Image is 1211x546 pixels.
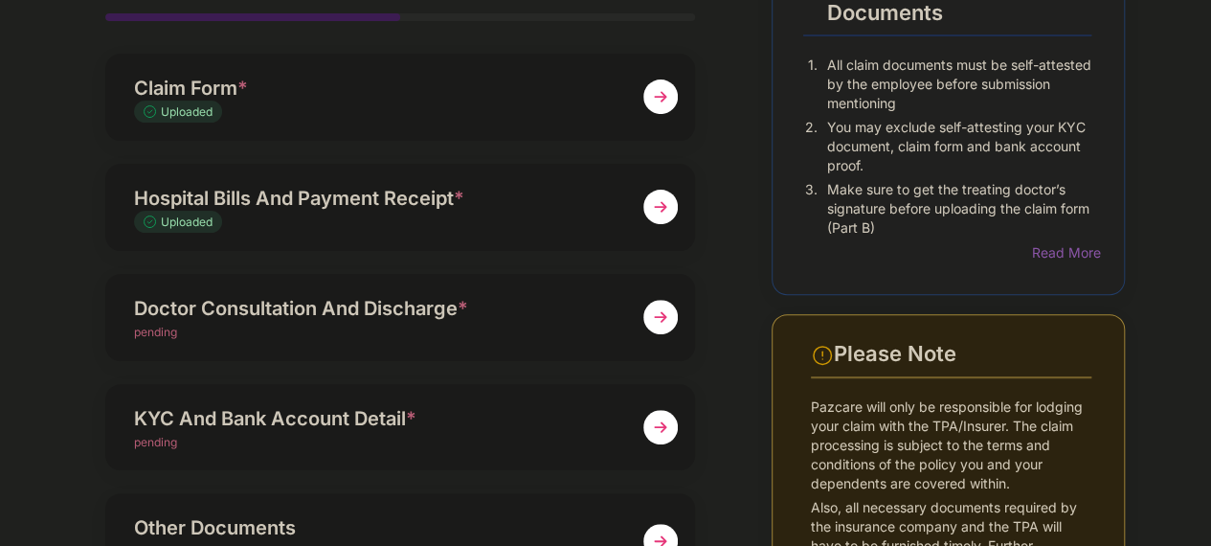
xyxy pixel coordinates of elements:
img: svg+xml;base64,PHN2ZyBpZD0iTmV4dCIgeG1sbnM9Imh0dHA6Ly93d3cudzMub3JnLzIwMDAvc3ZnIiB3aWR0aD0iMzYiIG... [643,410,678,444]
span: pending [134,435,177,449]
p: Pazcare will only be responsible for lodging your claim with the TPA/Insurer. The claim processin... [811,398,1091,493]
div: Other Documents [134,512,621,543]
span: Uploaded [161,104,213,119]
img: svg+xml;base64,PHN2ZyBpZD0iV2FybmluZ18tXzI0eDI0IiBkYXRhLW5hbWU9Ildhcm5pbmcgLSAyNHgyNCIgeG1sbnM9Im... [811,344,834,367]
div: Doctor Consultation And Discharge [134,293,621,324]
div: Claim Form [134,73,621,103]
p: 2. [805,118,818,175]
p: You may exclude self-attesting your KYC document, claim form and bank account proof. [827,118,1091,175]
div: Hospital Bills And Payment Receipt [134,183,621,214]
p: Make sure to get the treating doctor’s signature before uploading the claim form (Part B) [827,180,1091,238]
p: All claim documents must be self-attested by the employee before submission mentioning [827,56,1091,113]
img: svg+xml;base64,PHN2ZyB4bWxucz0iaHR0cDovL3d3dy53My5vcmcvMjAwMC9zdmciIHdpZHRoPSIxMy4zMzMiIGhlaWdodD... [144,216,161,228]
img: svg+xml;base64,PHN2ZyBpZD0iTmV4dCIgeG1sbnM9Imh0dHA6Ly93d3cudzMub3JnLzIwMDAvc3ZnIiB3aWR0aD0iMzYiIG... [643,190,678,224]
div: Please Note [834,341,1091,367]
div: KYC And Bank Account Detail [134,403,621,434]
span: Uploaded [161,215,213,229]
div: Read More [1031,242,1091,263]
img: svg+xml;base64,PHN2ZyB4bWxucz0iaHR0cDovL3d3dy53My5vcmcvMjAwMC9zdmciIHdpZHRoPSIxMy4zMzMiIGhlaWdodD... [144,105,161,118]
img: svg+xml;base64,PHN2ZyBpZD0iTmV4dCIgeG1sbnM9Imh0dHA6Ly93d3cudzMub3JnLzIwMDAvc3ZnIiB3aWR0aD0iMzYiIG... [643,300,678,334]
p: 3. [805,180,818,238]
p: 1. [808,56,818,113]
span: pending [134,325,177,339]
img: svg+xml;base64,PHN2ZyBpZD0iTmV4dCIgeG1sbnM9Imh0dHA6Ly93d3cudzMub3JnLzIwMDAvc3ZnIiB3aWR0aD0iMzYiIG... [643,80,678,114]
